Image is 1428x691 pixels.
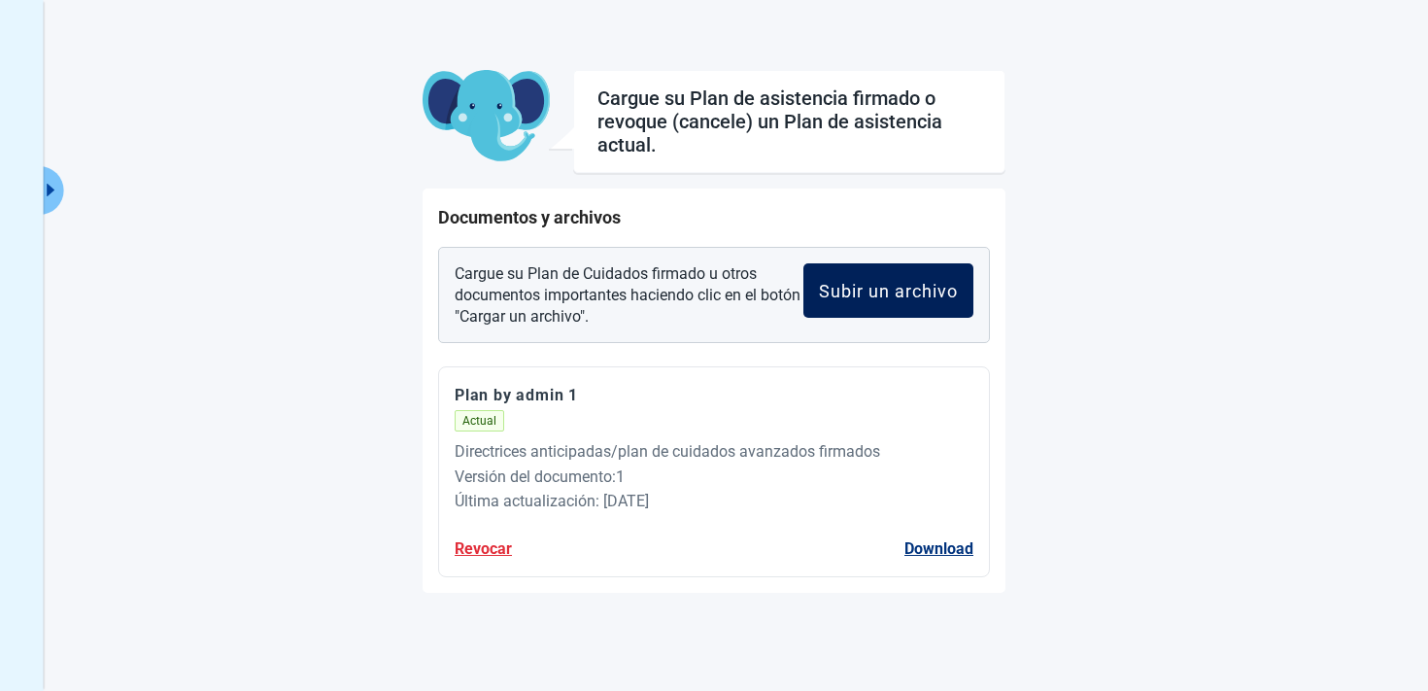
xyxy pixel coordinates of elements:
[40,166,64,215] button: Ampliar el menú
[455,439,973,464] div: Directrices anticipadas/plan de cuidados avanzados firmados
[455,489,973,513] div: Última actualización: [DATE]
[180,70,1248,593] main: Main content
[803,263,973,318] button: Subir un archivo
[455,263,800,327] p: Cargue su Plan de Cuidados firmado u otros documentos importantes haciendo clic en el botón "Carg...
[455,410,504,432] span: Actual
[42,181,60,199] span: caret-right
[904,536,973,561] button: Download Plan by admin 1
[455,536,512,561] button: Revocar Plan by admin 1
[597,86,981,156] div: Cargue su Plan de asistencia firmado o revoque (cancele) un Plan de asistencia actual.
[438,204,990,231] h1: Documentos y archivos
[819,281,958,300] div: Subir un archivo
[423,70,550,163] img: Koda Elephant
[455,465,973,489] div: Versión del documento : 1
[455,383,578,407] button: Descargar Plan by admin 1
